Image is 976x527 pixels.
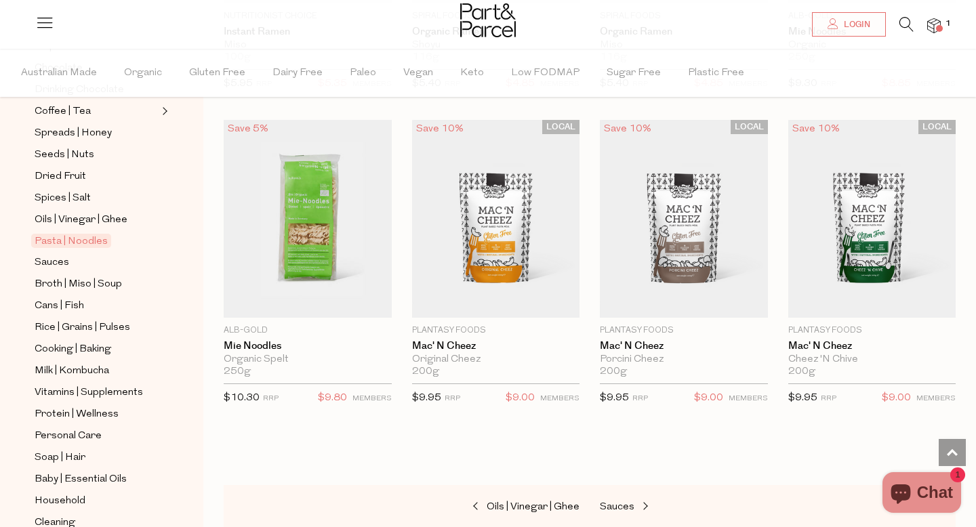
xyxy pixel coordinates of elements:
[224,340,392,352] a: Mie Noodles
[607,49,661,97] span: Sugar Free
[600,499,735,516] a: Sauces
[882,389,911,407] span: $9.00
[35,384,158,401] a: Vitamins | Supplements
[35,276,158,293] a: Broth | Miso | Soup
[812,12,886,37] a: Login
[788,120,956,318] img: Mac' N Cheez
[224,324,392,337] p: Alb-Gold
[821,395,836,402] small: RRP
[35,125,112,142] span: Spreads | Honey
[35,168,158,185] a: Dried Fruit
[189,49,245,97] span: Gluten Free
[263,395,279,402] small: RRP
[35,276,122,293] span: Broth | Miso | Soup
[31,234,111,248] span: Pasta | Noodles
[412,354,580,366] div: Original Cheez
[159,103,168,119] button: Expand/Collapse Coffee | Tea
[35,385,143,401] span: Vitamins | Supplements
[506,389,535,407] span: $9.00
[878,472,965,516] inbox-online-store-chat: Shopify online store chat
[600,120,655,138] div: Save 10%
[412,120,468,138] div: Save 10%
[350,49,376,97] span: Paleo
[224,120,392,318] img: Mie Noodles
[694,389,723,407] span: $9.00
[35,319,158,336] a: Rice | Grains | Pulses
[788,324,956,337] p: Plantasy Foods
[35,298,84,314] span: Cans | Fish
[445,395,460,402] small: RRP
[35,471,127,488] span: Baby | Essential Oils
[540,395,579,402] small: MEMBERS
[224,366,251,378] span: 250g
[35,406,119,423] span: Protein | Wellness
[916,395,956,402] small: MEMBERS
[600,324,768,337] p: Plantasy Foods
[35,449,158,466] a: Soap | Hair
[729,395,768,402] small: MEMBERS
[460,49,484,97] span: Keto
[918,120,956,134] span: LOCAL
[542,120,579,134] span: LOCAL
[35,211,158,228] a: Oils | Vinegar | Ghee
[942,18,954,30] span: 1
[444,499,579,516] a: Oils | Vinegar | Ghee
[224,393,260,403] span: $10.30
[403,49,433,97] span: Vegan
[412,120,580,318] img: Mac' N Cheez
[788,340,956,352] a: Mac' N Cheez
[600,366,627,378] span: 200g
[788,354,956,366] div: Cheez 'N Chive
[927,18,941,33] a: 1
[124,49,162,97] span: Organic
[412,340,580,352] a: Mac' N Cheez
[487,502,579,512] span: Oils | Vinegar | Ghee
[35,341,158,358] a: Cooking | Baking
[35,362,158,379] a: Milk | Kombucha
[352,395,392,402] small: MEMBERS
[35,103,158,120] a: Coffee | Tea
[600,340,768,352] a: Mac' N Cheez
[600,354,768,366] div: Porcini Cheez
[412,393,441,403] span: $9.95
[35,492,158,509] a: Household
[600,502,634,512] span: Sauces
[600,120,768,318] img: Mac' N Cheez
[224,354,392,366] div: Organic Spelt
[412,366,439,378] span: 200g
[35,147,94,163] span: Seeds | Nuts
[511,49,579,97] span: Low FODMAP
[35,406,158,423] a: Protein | Wellness
[35,146,158,163] a: Seeds | Nuts
[35,297,158,314] a: Cans | Fish
[224,120,272,138] div: Save 5%
[35,125,158,142] a: Spreads | Honey
[272,49,323,97] span: Dairy Free
[35,104,91,120] span: Coffee | Tea
[21,49,97,97] span: Australian Made
[35,190,91,207] span: Spices | Salt
[35,255,69,271] span: Sauces
[318,389,347,407] span: $9.80
[35,233,158,249] a: Pasta | Noodles
[35,427,158,444] a: Personal Care
[632,395,648,402] small: RRP
[788,393,817,403] span: $9.95
[35,428,102,444] span: Personal Care
[35,341,111,358] span: Cooking | Baking
[35,493,85,509] span: Household
[688,49,744,97] span: Plastic Free
[35,254,158,271] a: Sauces
[35,450,85,466] span: Soap | Hair
[412,324,580,337] p: Plantasy Foods
[35,190,158,207] a: Spices | Salt
[600,393,629,403] span: $9.95
[460,3,516,37] img: Part&Parcel
[35,169,86,185] span: Dried Fruit
[840,19,870,30] span: Login
[788,366,815,378] span: 200g
[788,120,844,138] div: Save 10%
[35,471,158,488] a: Baby | Essential Oils
[35,320,130,336] span: Rice | Grains | Pulses
[35,363,109,379] span: Milk | Kombucha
